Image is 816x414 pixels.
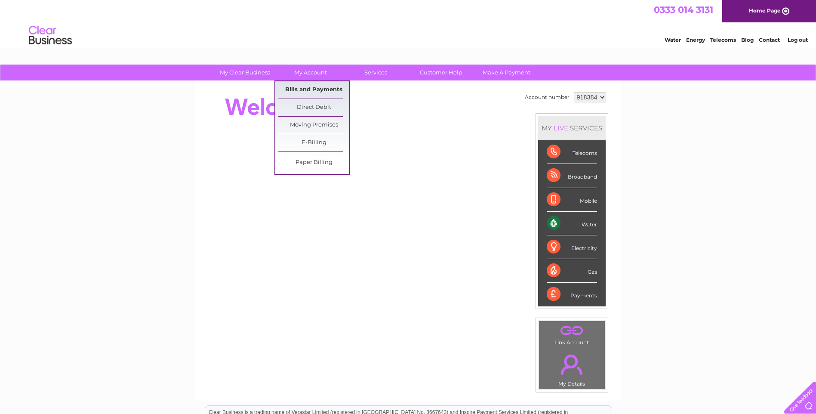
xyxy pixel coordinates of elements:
[686,37,705,43] a: Energy
[278,154,349,171] a: Paper Billing
[547,188,597,212] div: Mobile
[278,117,349,134] a: Moving Premises
[278,99,349,116] a: Direct Debit
[541,349,603,380] a: .
[759,37,780,43] a: Contact
[547,235,597,259] div: Electricity
[547,259,597,283] div: Gas
[523,90,572,105] td: Account number
[539,321,605,348] td: Link Account
[209,65,280,80] a: My Clear Business
[340,65,411,80] a: Services
[471,65,542,80] a: Make A Payment
[552,124,570,132] div: LIVE
[539,347,605,389] td: My Details
[406,65,477,80] a: Customer Help
[547,212,597,235] div: Water
[541,323,603,338] a: .
[788,37,808,43] a: Log out
[654,4,713,15] a: 0333 014 3131
[741,37,754,43] a: Blog
[547,283,597,306] div: Payments
[278,81,349,99] a: Bills and Payments
[28,22,72,49] img: logo.png
[710,37,736,43] a: Telecoms
[538,116,606,140] div: MY SERVICES
[665,37,681,43] a: Water
[547,164,597,188] div: Broadband
[205,5,612,42] div: Clear Business is a trading name of Verastar Limited (registered in [GEOGRAPHIC_DATA] No. 3667643...
[547,140,597,164] div: Telecoms
[275,65,346,80] a: My Account
[278,134,349,151] a: E-Billing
